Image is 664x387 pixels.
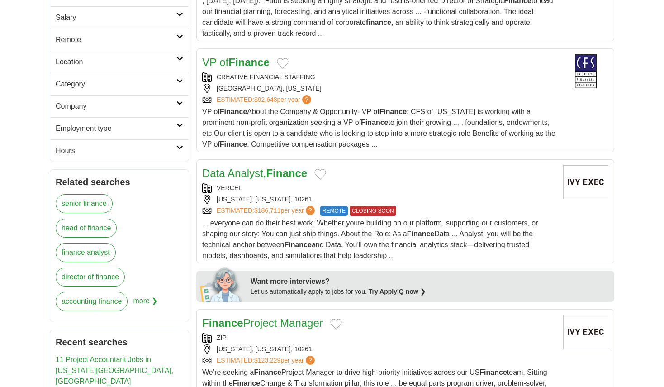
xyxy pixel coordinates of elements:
[50,95,189,117] a: Company
[330,319,342,330] button: Add to favorite jobs
[563,315,608,349] img: Company logo
[56,194,113,213] a: senior finance
[202,317,243,329] strong: Finance
[202,317,323,329] a: FinanceProject Manager
[56,268,125,287] a: director of finance
[202,167,307,179] a: Data Analyst,Finance
[202,219,538,259] span: ... everyone can do their best work. Whether youre building on our platform, supporting our custo...
[369,288,426,295] a: Try ApplyIQ now ❯
[228,56,270,68] strong: Finance
[56,34,176,45] h2: Remote
[407,230,434,238] strong: Finance
[56,175,183,189] h2: Related searches
[56,57,176,67] h2: Location
[217,73,315,81] a: CREATIVE FINANCIAL STAFFING
[479,368,507,376] strong: Finance
[220,108,247,115] strong: Finance
[254,96,277,103] span: $92,648
[306,356,315,365] span: ?
[202,333,556,343] div: ZIP
[217,206,317,216] a: ESTIMATED:$186,711per year?
[277,58,289,69] button: Add to favorite jobs
[361,119,388,126] strong: Finance
[217,95,313,105] a: ESTIMATED:$92,648per year?
[56,292,128,311] a: accounting finance
[251,276,609,287] div: Want more interviews?
[302,95,311,104] span: ?
[56,79,176,90] h2: Category
[306,206,315,215] span: ?
[251,287,609,296] div: Let us automatically apply to jobs for you.
[56,243,116,262] a: finance analyst
[366,19,391,26] strong: finance
[233,379,260,387] strong: Finance
[56,145,176,156] h2: Hours
[284,241,311,248] strong: Finance
[133,292,157,316] span: more ❯
[254,207,280,214] span: $186,711
[202,56,270,68] a: VP ofFinance
[202,108,555,148] span: VP of About the Company & Opportunity- VP of : CFS of [US_STATE] is working with a prominent non-...
[200,266,244,302] img: apply-iq-scientist.png
[320,206,348,216] span: REMOTE
[56,101,176,112] h2: Company
[50,51,189,73] a: Location
[50,73,189,95] a: Category
[56,12,176,23] h2: Salary
[220,140,247,148] strong: Finance
[314,169,326,180] button: Add to favorite jobs
[563,165,608,199] img: Company logo
[56,219,117,238] a: head of finance
[350,206,396,216] span: CLOSING SOON
[202,195,556,204] div: [US_STATE], [US_STATE], 10261
[379,108,407,115] strong: Finance
[217,356,317,365] a: ESTIMATED:$123,229per year?
[56,123,176,134] h2: Employment type
[254,357,280,364] span: $123,229
[563,54,608,88] img: Creative Financial Staffing logo
[202,344,556,354] div: [US_STATE], [US_STATE], 10261
[56,335,183,349] h2: Recent searches
[254,368,281,376] strong: Finance
[202,183,556,193] div: VERCEL
[50,6,189,29] a: Salary
[50,139,189,162] a: Hours
[56,356,173,385] a: 11 Project Accountant Jobs in [US_STATE][GEOGRAPHIC_DATA], [GEOGRAPHIC_DATA]
[266,167,307,179] strong: Finance
[50,117,189,139] a: Employment type
[202,84,556,93] div: [GEOGRAPHIC_DATA], [US_STATE]
[50,29,189,51] a: Remote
